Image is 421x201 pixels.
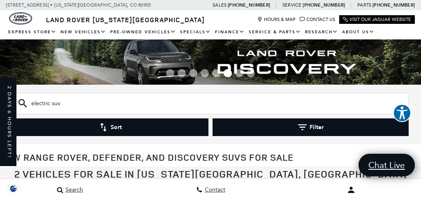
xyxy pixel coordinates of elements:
button: Sort [12,118,208,136]
span: Go to slide 4 [201,69,209,77]
span: Go to slide 3 [189,69,197,77]
a: Visit Our Jaguar Website [343,17,411,22]
span: Go to slide 1 [166,69,174,77]
span: Chat Live [364,159,409,171]
a: Contact Us [300,17,335,22]
span: Land Rover [US_STATE][GEOGRAPHIC_DATA] [46,15,205,24]
input: Search Inventory [12,93,409,114]
span: Go to slide 2 [178,69,186,77]
section: Click to Open Cookie Consent Modal [4,184,23,193]
a: EXPRESS STORE [6,25,58,39]
aside: Accessibility Help Desk [393,104,411,124]
button: Explore your accessibility options [393,104,411,122]
span: Search [63,187,83,194]
a: [PHONE_NUMBER] [228,2,270,8]
a: Chat Live [359,154,415,176]
button: Filter [213,118,409,136]
span: 2 Vehicles for Sale in [US_STATE][GEOGRAPHIC_DATA], [GEOGRAPHIC_DATA] [14,167,407,180]
a: [PHONE_NUMBER] [303,2,345,8]
button: Open user profile menu [281,180,421,200]
a: [PHONE_NUMBER] [372,2,415,8]
span: Go to slide 5 [212,69,220,77]
nav: Main Navigation [6,25,415,39]
a: Service & Parts [247,25,303,39]
span: Go to slide 8 [247,69,255,77]
span: Go to slide 6 [224,69,232,77]
a: land-rover [9,12,32,25]
a: Finance [213,25,247,39]
a: [STREET_ADDRESS] • [US_STATE][GEOGRAPHIC_DATA], CO 80905 [6,2,151,8]
img: Opt-Out Icon [4,184,23,193]
a: Hours & Map [257,17,296,22]
span: Contact [203,187,225,194]
a: Specials [178,25,213,39]
span: Go to slide 7 [235,69,243,77]
img: Land Rover [9,12,32,25]
a: Land Rover [US_STATE][GEOGRAPHIC_DATA] [41,15,210,24]
a: Research [303,25,340,39]
a: Pre-Owned Vehicles [108,25,178,39]
a: About Us [340,25,377,39]
a: New Vehicles [58,25,108,39]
